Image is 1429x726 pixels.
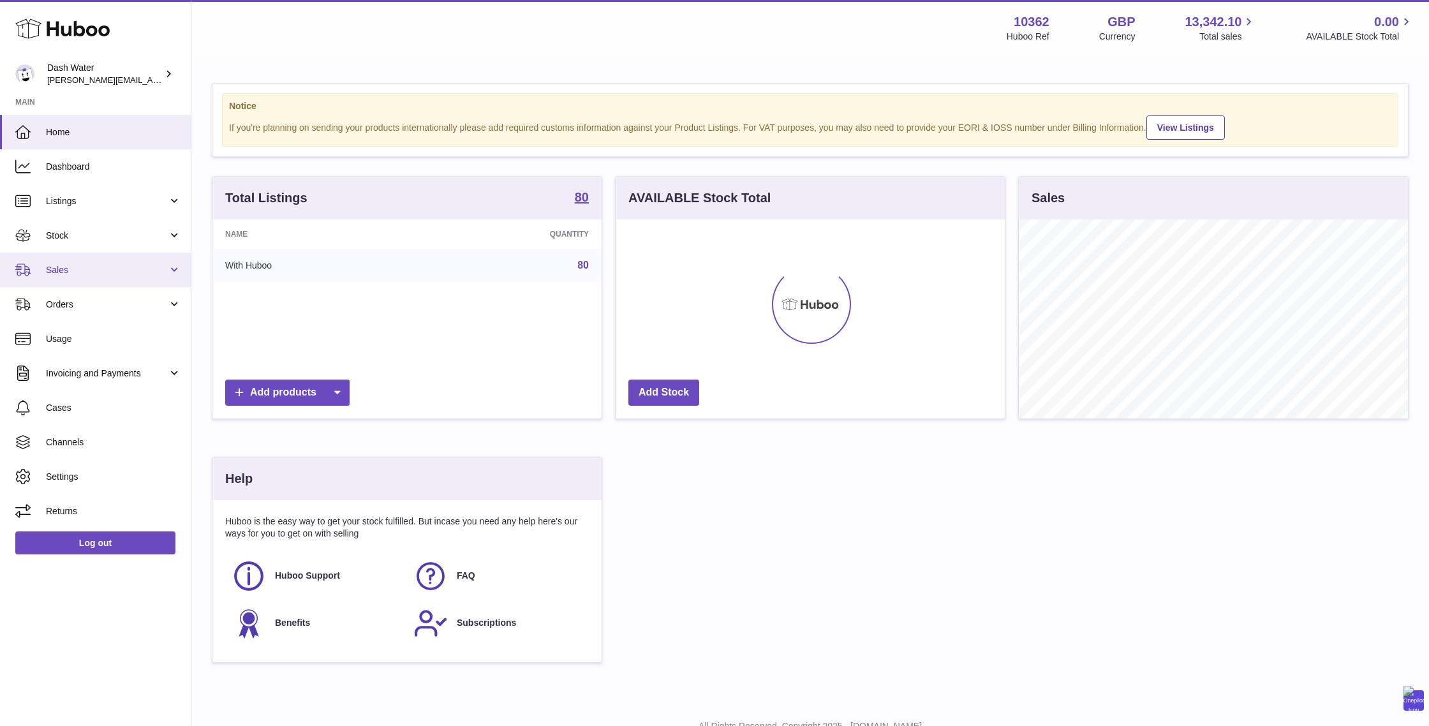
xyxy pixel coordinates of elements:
p: Huboo is the easy way to get your stock fulfilled. But incase you need any help here's our ways f... [225,515,589,540]
div: Currency [1099,31,1136,43]
strong: 10362 [1014,13,1049,31]
a: 80 [577,260,589,270]
span: Total sales [1199,31,1256,43]
span: Sales [46,264,168,276]
a: 13,342.10 Total sales [1185,13,1256,43]
span: AVAILABLE Stock Total [1306,31,1414,43]
span: Channels [46,436,181,448]
div: If you're planning on sending your products internationally please add required customs informati... [229,114,1391,140]
td: With Huboo [212,249,418,282]
span: 13,342.10 [1185,13,1241,31]
h3: Total Listings [225,189,307,207]
th: Name [212,219,418,249]
a: Add products [225,380,350,406]
h3: Sales [1032,189,1065,207]
strong: 80 [575,191,589,204]
h3: AVAILABLE Stock Total [628,189,771,207]
span: Cases [46,402,181,414]
span: Benefits [275,617,310,629]
a: View Listings [1146,115,1225,140]
span: Usage [46,333,181,345]
div: Huboo Ref [1007,31,1049,43]
h3: Help [225,470,253,487]
a: 80 [575,191,589,206]
div: Dash Water [47,62,162,86]
span: Huboo Support [275,570,340,582]
span: FAQ [457,570,475,582]
span: Subscriptions [457,617,516,629]
a: 0.00 AVAILABLE Stock Total [1306,13,1414,43]
span: Orders [46,299,168,311]
a: Huboo Support [232,559,401,593]
span: Settings [46,471,181,483]
span: Home [46,126,181,138]
a: Log out [15,531,175,554]
span: [PERSON_NAME][EMAIL_ADDRESS][DOMAIN_NAME] [47,75,256,85]
a: Benefits [232,606,401,641]
strong: GBP [1107,13,1135,31]
img: james@dash-water.com [15,64,34,84]
span: 0.00 [1374,13,1399,31]
span: Returns [46,505,181,517]
strong: Notice [229,100,1391,112]
span: Dashboard [46,161,181,173]
th: Quantity [418,219,602,249]
a: FAQ [413,559,582,593]
span: Listings [46,195,168,207]
span: Invoicing and Payments [46,367,168,380]
a: Add Stock [628,380,699,406]
span: Stock [46,230,168,242]
a: Subscriptions [413,606,582,641]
